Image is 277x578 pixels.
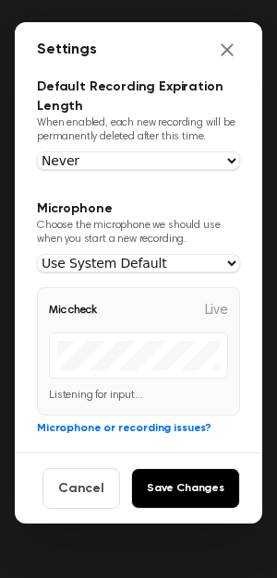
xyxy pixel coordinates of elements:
[49,302,97,319] span: Mic check
[37,78,240,116] h3: Default Recording Expiration Length
[37,219,240,247] p: Choose the microphone we should use when you start a new recording.
[37,116,240,144] p: When enabled, each new recording will be permanently deleted after this time.
[42,468,120,509] button: Cancel
[214,37,240,63] button: Close settings
[49,390,142,401] span: Listening for input...
[37,199,240,219] h3: Microphone
[131,468,240,509] button: Save Changes
[37,39,97,61] h2: Settings
[37,420,211,437] button: Microphone or recording issues?
[205,299,228,321] span: Live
